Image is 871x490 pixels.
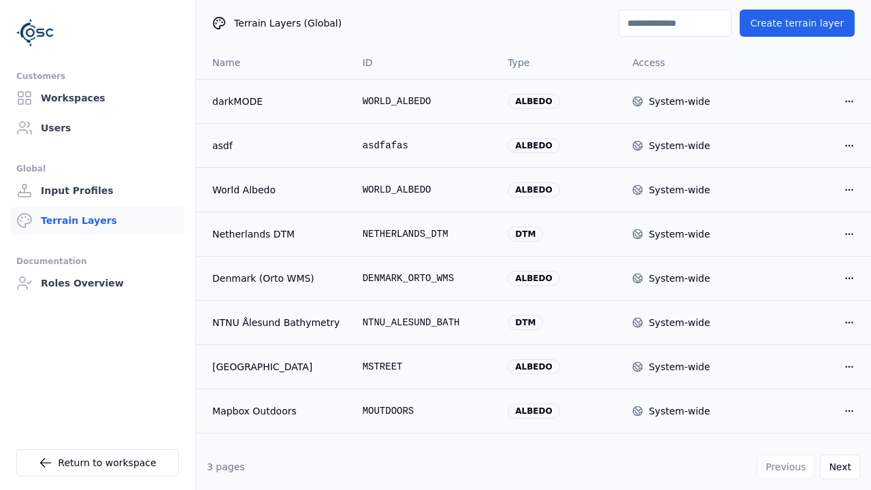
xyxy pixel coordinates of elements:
a: Mapbox Outdoors [212,404,341,418]
div: albedo [508,182,559,197]
img: Logo [16,14,54,52]
a: Netherlands DTM [212,227,341,241]
div: System-wide [648,183,710,197]
a: darkMODE [212,95,341,108]
div: NTNU_ALESUND_BATH [363,316,487,329]
th: Access [621,46,746,79]
a: World Albedo [212,183,341,197]
div: WORLD_ALBEDO [363,183,487,197]
div: System-wide [648,404,710,418]
div: System-wide [648,227,710,241]
div: System-wide [648,95,710,108]
th: Type [497,46,621,79]
div: MOUTDOORS [363,404,487,418]
a: Return to workspace [16,449,179,476]
div: albedo [508,138,559,153]
div: albedo [508,404,559,419]
div: dtm [508,315,543,330]
a: Roles Overview [11,269,184,297]
div: Global [16,161,179,177]
div: System-wide [648,139,710,152]
a: Workspaces [11,84,184,112]
th: Name [196,46,352,79]
div: Documentation [16,253,179,269]
div: System-wide [648,360,710,374]
div: NETHERLANDS_DTM [363,227,487,241]
div: dtm [508,227,543,242]
div: asdfafas [363,139,487,152]
button: Create terrain layer [740,10,855,37]
a: [GEOGRAPHIC_DATA] [212,360,341,374]
div: albedo [508,359,559,374]
a: Users [11,114,184,142]
div: WORLD_ALBEDO [363,95,487,108]
a: Terrain Layers [11,207,184,234]
button: Next [820,455,860,479]
a: asdf [212,139,341,152]
span: Terrain Layers (Global) [234,16,342,30]
a: NTNU Ålesund Bathymetry [212,316,341,329]
div: System-wide [648,316,710,329]
div: DENMARK_ORTO_WMS [363,272,487,285]
span: 3 pages [207,461,245,472]
div: System-wide [648,272,710,285]
th: ID [352,46,497,79]
div: albedo [508,94,559,109]
a: Denmark (Orto WMS) [212,272,341,285]
a: Input Profiles [11,177,184,204]
div: MSTREET [363,360,487,374]
div: Customers [16,68,179,84]
div: albedo [508,271,559,286]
